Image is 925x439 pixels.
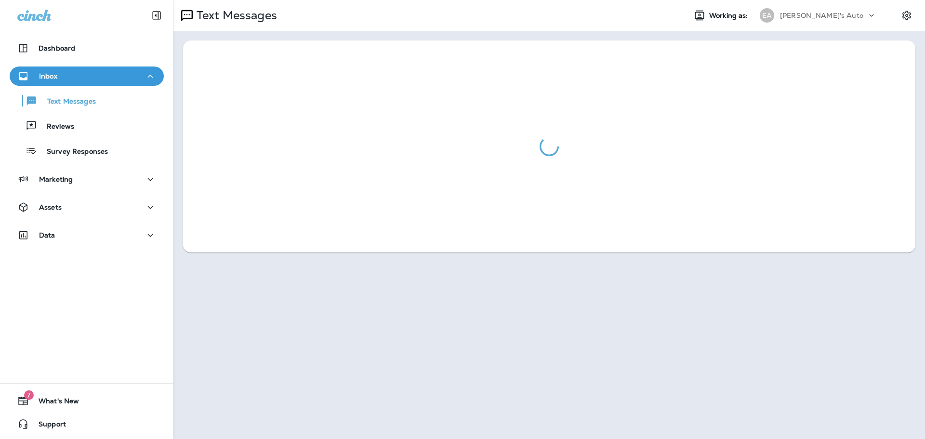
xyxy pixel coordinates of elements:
[10,391,164,411] button: 7What's New
[10,67,164,86] button: Inbox
[10,141,164,161] button: Survey Responses
[193,8,277,23] p: Text Messages
[709,12,750,20] span: Working as:
[39,203,62,211] p: Assets
[10,116,164,136] button: Reviews
[10,91,164,111] button: Text Messages
[10,414,164,434] button: Support
[780,12,863,19] p: [PERSON_NAME]'s Auto
[898,7,915,24] button: Settings
[10,170,164,189] button: Marketing
[39,175,73,183] p: Marketing
[143,6,170,25] button: Collapse Sidebar
[10,198,164,217] button: Assets
[24,390,34,400] span: 7
[39,72,57,80] p: Inbox
[29,397,79,409] span: What's New
[10,39,164,58] button: Dashboard
[37,147,108,157] p: Survey Responses
[39,231,55,239] p: Data
[39,44,75,52] p: Dashboard
[760,8,774,23] div: EA
[38,97,96,106] p: Text Messages
[10,226,164,245] button: Data
[37,122,74,132] p: Reviews
[29,420,66,432] span: Support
